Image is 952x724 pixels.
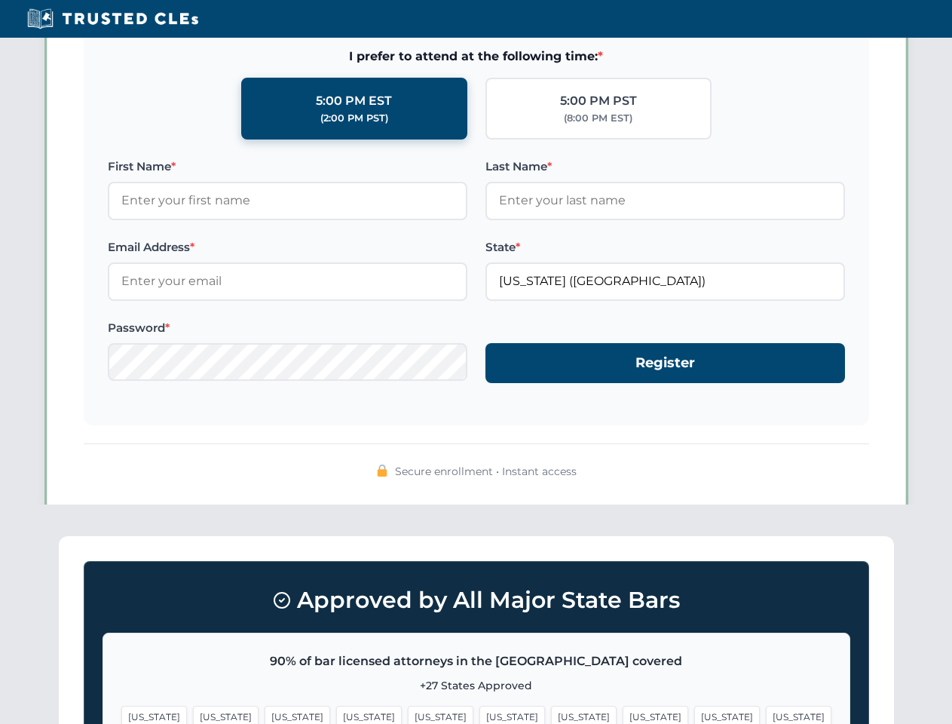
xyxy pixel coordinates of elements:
[485,158,845,176] label: Last Name
[103,580,850,621] h3: Approved by All Major State Bars
[395,463,577,480] span: Secure enrollment • Instant access
[108,182,467,219] input: Enter your first name
[316,91,392,111] div: 5:00 PM EST
[485,343,845,383] button: Register
[376,465,388,477] img: 🔒
[23,8,203,30] img: Trusted CLEs
[121,652,831,671] p: 90% of bar licensed attorneys in the [GEOGRAPHIC_DATA] covered
[121,677,831,694] p: +27 States Approved
[560,91,637,111] div: 5:00 PM PST
[108,319,467,337] label: Password
[485,238,845,256] label: State
[108,238,467,256] label: Email Address
[108,262,467,300] input: Enter your email
[485,262,845,300] input: Florida (FL)
[108,47,845,66] span: I prefer to attend at the following time:
[564,111,632,126] div: (8:00 PM EST)
[108,158,467,176] label: First Name
[485,182,845,219] input: Enter your last name
[320,111,388,126] div: (2:00 PM PST)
